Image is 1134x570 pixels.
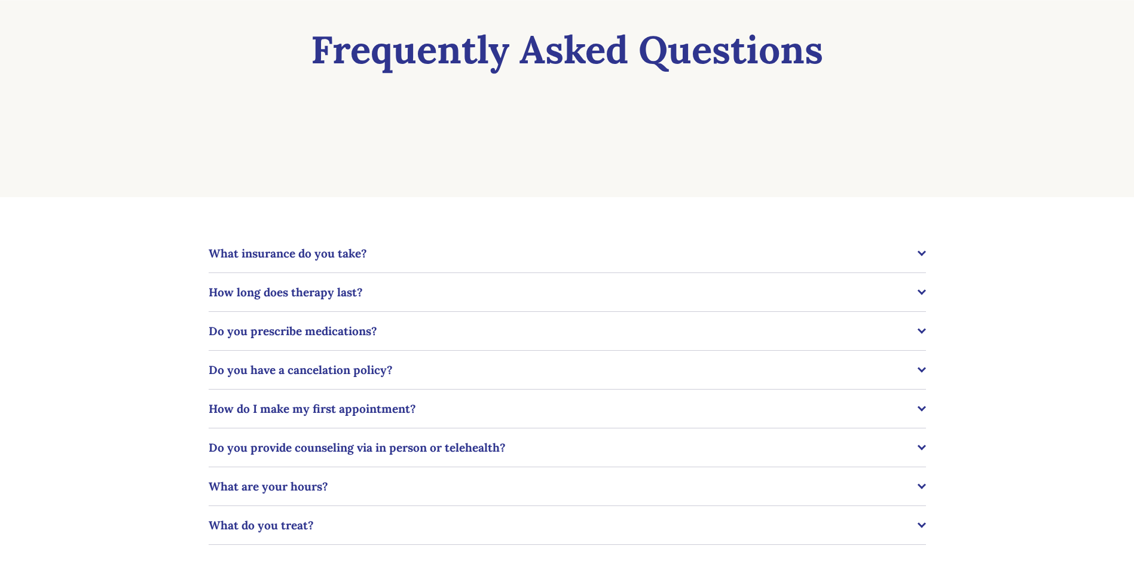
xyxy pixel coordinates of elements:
button: Do you prescribe medications? [209,312,926,350]
button: How long does therapy last? [209,273,926,311]
span: What are your hours? [209,479,918,494]
button: Do you provide counseling via in person or telehealth? [209,428,926,467]
button: Do you have a cancelation policy? [209,351,926,389]
span: How do I make my first appointment? [209,402,918,416]
button: How do I make my first appointment? [209,390,926,428]
span: How long does therapy last? [209,285,918,299]
span: Do you prescribe medications? [209,324,918,338]
span: Do you have a cancelation policy? [209,363,918,377]
span: What do you treat? [209,518,918,532]
span: Do you provide counseling via in person or telehealth? [209,440,918,455]
h1: Frequently Asked Questions [209,28,926,72]
span: What insurance do you take? [209,246,918,261]
button: What are your hours? [209,467,926,505]
button: What insurance do you take? [209,234,926,272]
button: What do you treat? [209,506,926,544]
